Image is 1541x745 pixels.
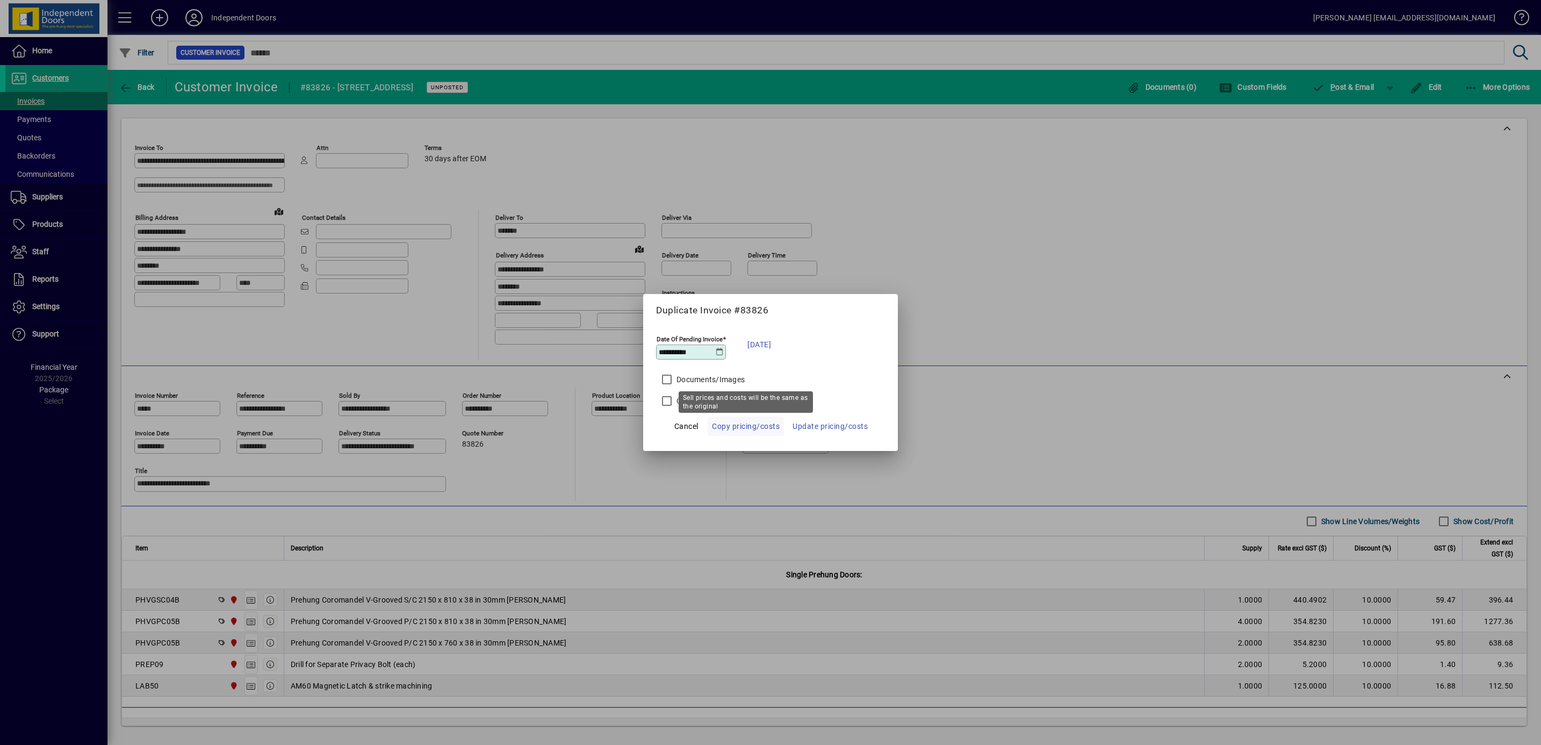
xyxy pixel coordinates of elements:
button: Update pricing/costs [788,417,872,436]
span: Cancel [674,420,699,433]
label: Documents/Images [674,374,745,385]
button: Copy pricing/costs [708,417,784,436]
span: Update pricing/costs [793,420,868,433]
span: [DATE] [747,338,771,351]
button: Cancel [669,417,703,436]
button: [DATE] [742,331,776,358]
h5: Duplicate Invoice #83826 [656,305,885,316]
div: Sell prices and costs will be the same as the original [679,391,813,413]
span: Copy pricing/costs [712,420,780,433]
mat-label: Date Of Pending Invoice [657,335,723,343]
